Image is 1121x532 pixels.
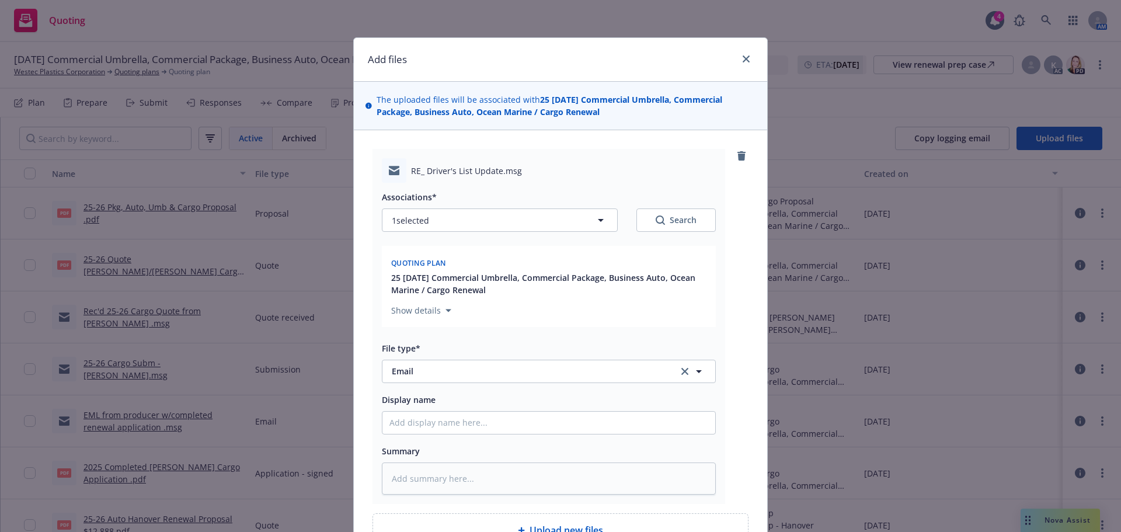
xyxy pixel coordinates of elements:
div: Search [656,214,697,226]
span: Quoting plan [391,258,446,268]
svg: Search [656,215,665,225]
button: 1selected [382,208,618,232]
h1: Add files [368,52,407,67]
button: Emailclear selection [382,360,716,383]
a: close [739,52,753,66]
input: Add display name here... [382,412,715,434]
span: Associations* [382,192,437,203]
a: clear selection [678,364,692,378]
span: The uploaded files will be associated with [377,93,756,118]
span: RE_ Driver's List Update.msg [411,165,522,177]
span: 1 selected [392,214,429,227]
strong: 25 [DATE] Commercial Umbrella, Commercial Package, Business Auto, Ocean Marine / Cargo Renewal [377,94,722,117]
a: remove [734,149,749,163]
button: 25 [DATE] Commercial Umbrella, Commercial Package, Business Auto, Ocean Marine / Cargo Renewal [391,272,709,296]
span: Display name [382,394,436,405]
button: Show details [387,304,456,318]
span: File type* [382,343,420,354]
span: Summary [382,446,420,457]
span: Email [392,365,662,377]
button: SearchSearch [636,208,716,232]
